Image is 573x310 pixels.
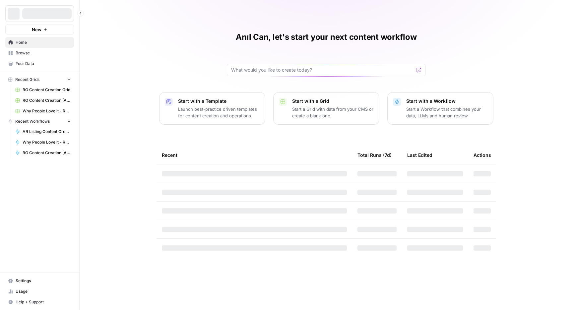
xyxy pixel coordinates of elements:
a: RO Content Creation [Anil] Grid [12,95,74,106]
span: Settings [16,278,71,284]
span: Your Data [16,61,71,67]
span: RO Content Creation [Anil] Grid [23,97,71,103]
a: AR Listing Content Creation [12,126,74,137]
a: Settings [5,276,74,286]
span: Usage [16,288,71,294]
a: RO Content Creation Grid [12,85,74,95]
span: Why People Love it - RO PDP Content [Anil] Grid [23,108,71,114]
p: Start with a Workflow [406,98,488,104]
p: Launch best-practice driven templates for content creation and operations [178,106,260,119]
a: Your Data [5,58,74,69]
span: Recent Grids [15,77,39,83]
span: Why People Love it - RO PDP Content [Anil] [23,139,71,145]
a: Why People Love it - RO PDP Content [Anil] [12,137,74,148]
button: Recent Workflows [5,116,74,126]
div: Last Edited [407,146,432,164]
div: Total Runs (7d) [357,146,392,164]
button: New [5,25,74,34]
button: Start with a TemplateLaunch best-practice driven templates for content creation and operations [159,92,265,125]
span: Home [16,39,71,45]
button: Start with a WorkflowStart a Workflow that combines your data, LLMs and human review [387,92,493,125]
button: Start with a GridStart a Grid with data from your CMS or create a blank one [273,92,379,125]
span: RO Content Creation [Anil] [23,150,71,156]
p: Start a Workflow that combines your data, LLMs and human review [406,106,488,119]
span: Help + Support [16,299,71,305]
h1: Anıl Can, let's start your next content workflow [236,32,416,42]
input: What would you like to create today? [231,67,414,73]
span: New [32,26,41,33]
span: RO Content Creation Grid [23,87,71,93]
a: Home [5,37,74,48]
a: RO Content Creation [Anil] [12,148,74,158]
span: Browse [16,50,71,56]
button: Recent Grids [5,75,74,85]
span: AR Listing Content Creation [23,129,71,135]
p: Start with a Grid [292,98,374,104]
div: Actions [474,146,491,164]
a: Browse [5,48,74,58]
a: Usage [5,286,74,297]
span: Recent Workflows [15,118,50,124]
button: Help + Support [5,297,74,307]
p: Start with a Template [178,98,260,104]
a: Why People Love it - RO PDP Content [Anil] Grid [12,106,74,116]
p: Start a Grid with data from your CMS or create a blank one [292,106,374,119]
div: Recent [162,146,347,164]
